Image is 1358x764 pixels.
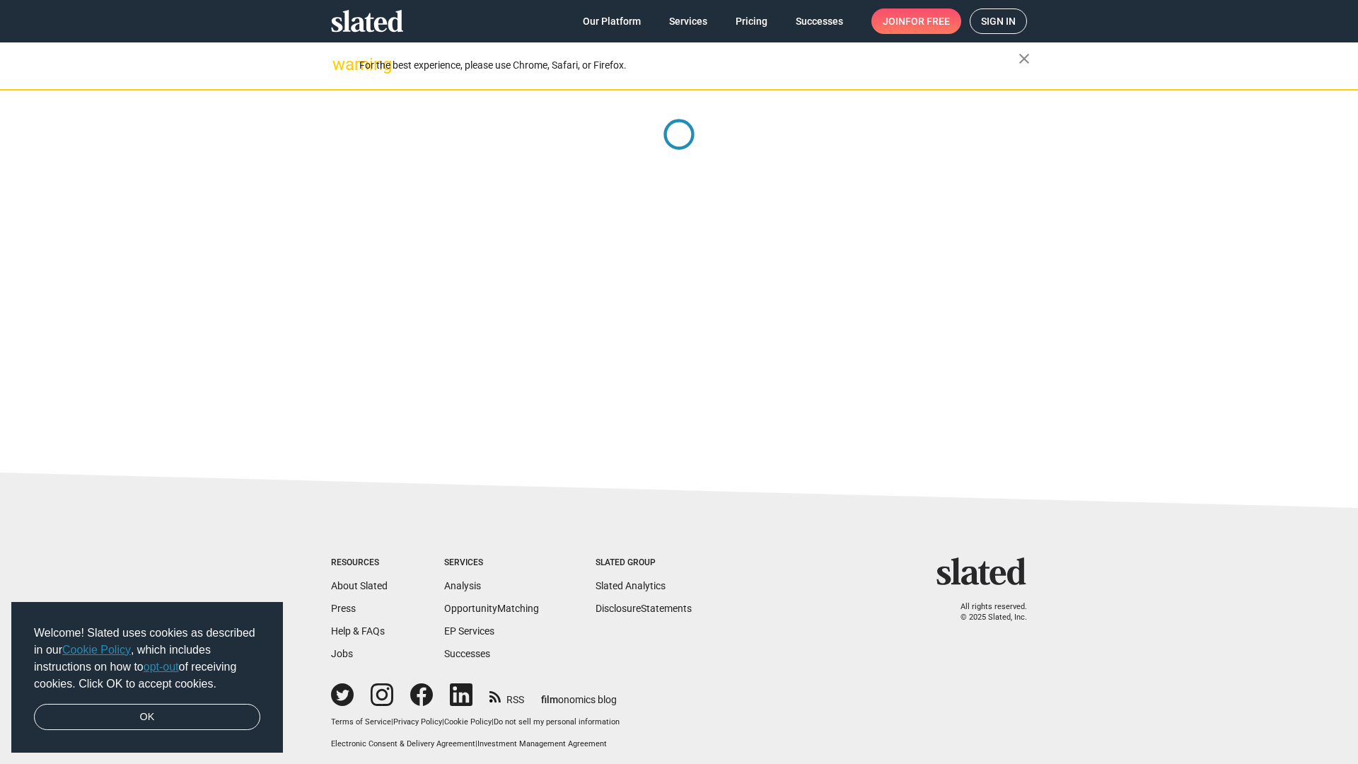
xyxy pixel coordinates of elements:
[34,625,260,693] span: Welcome! Slated uses cookies as described in our , which includes instructions on how to of recei...
[981,9,1016,33] span: Sign in
[331,580,388,591] a: About Slated
[883,8,950,34] span: Join
[444,717,492,727] a: Cookie Policy
[444,580,481,591] a: Analysis
[784,8,854,34] a: Successes
[444,625,494,637] a: EP Services
[393,717,442,727] a: Privacy Policy
[359,56,1018,75] div: For the best experience, please use Chrome, Safari, or Firefox.
[477,739,607,748] a: Investment Management Agreement
[541,694,558,705] span: film
[669,8,707,34] span: Services
[331,739,475,748] a: Electronic Consent & Delivery Agreement
[596,580,666,591] a: Slated Analytics
[492,717,494,727] span: |
[62,644,131,656] a: Cookie Policy
[596,603,692,614] a: DisclosureStatements
[571,8,652,34] a: Our Platform
[970,8,1027,34] a: Sign in
[331,603,356,614] a: Press
[736,8,767,34] span: Pricing
[331,717,391,727] a: Terms of Service
[494,717,620,728] button: Do not sell my personal information
[946,602,1027,623] p: All rights reserved. © 2025 Slated, Inc.
[658,8,719,34] a: Services
[331,648,353,659] a: Jobs
[905,8,950,34] span: for free
[11,602,283,753] div: cookieconsent
[331,625,385,637] a: Help & FAQs
[871,8,961,34] a: Joinfor free
[541,682,617,707] a: filmonomics blog
[489,685,524,707] a: RSS
[444,648,490,659] a: Successes
[475,739,477,748] span: |
[331,557,388,569] div: Resources
[391,717,393,727] span: |
[34,704,260,731] a: dismiss cookie message
[724,8,779,34] a: Pricing
[583,8,641,34] span: Our Platform
[1016,50,1033,67] mat-icon: close
[596,557,692,569] div: Slated Group
[442,717,444,727] span: |
[796,8,843,34] span: Successes
[444,557,539,569] div: Services
[332,56,349,73] mat-icon: warning
[144,661,179,673] a: opt-out
[444,603,539,614] a: OpportunityMatching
